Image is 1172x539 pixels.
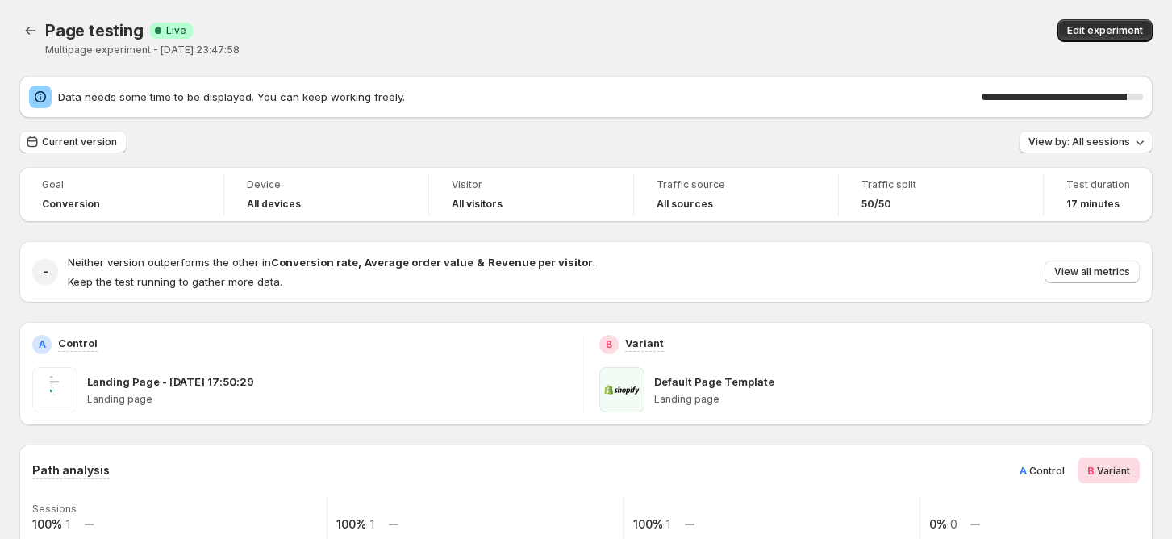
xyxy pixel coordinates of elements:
strong: & [477,256,485,269]
a: GoalConversion [42,177,201,212]
h2: A [39,338,46,351]
text: 1 [370,517,374,531]
span: Current version [42,136,117,148]
button: View all metrics [1045,261,1140,283]
a: Test duration17 minutes [1066,177,1130,212]
button: Current version [19,131,127,153]
img: Default Page Template [599,367,644,412]
span: 50/50 [861,198,891,211]
p: Landing Page - [DATE] 17:50:29 [87,374,254,390]
strong: , [358,256,361,269]
span: Data needs some time to be displayed. You can keep working freely. [58,89,982,105]
h2: B [606,338,612,351]
strong: Average order value [365,256,473,269]
text: 1 [66,517,70,531]
span: Variant [1097,465,1130,477]
span: View all metrics [1054,265,1130,278]
p: Default Page Template [654,374,774,390]
p: Variant [625,335,664,351]
text: 1 [666,517,670,531]
a: DeviceAll devices [247,177,406,212]
p: Control [58,335,98,351]
span: Neither version outperforms the other in . [68,256,595,269]
img: Landing Page - Jun 27, 17:50:29 [32,367,77,412]
h4: All sources [657,198,713,211]
a: Traffic sourceAll sources [657,177,815,212]
h4: All devices [247,198,301,211]
span: Test duration [1066,178,1130,191]
text: 0 [950,517,957,531]
span: Visitor [452,178,611,191]
strong: Revenue per visitor [488,256,593,269]
span: Keep the test running to gather more data. [68,275,282,288]
span: Traffic source [657,178,815,191]
button: View by: All sessions [1019,131,1153,153]
h2: - [43,264,48,280]
h3: Path analysis [32,462,110,478]
strong: Conversion rate [271,256,358,269]
span: Live [166,24,186,37]
span: Page testing [45,21,144,40]
button: Back [19,19,42,42]
a: Traffic split50/50 [861,177,1020,212]
text: Sessions [32,503,77,515]
a: VisitorAll visitors [452,177,611,212]
span: A [1020,464,1027,477]
span: Device [247,178,406,191]
text: 100% [32,517,62,531]
span: Goal [42,178,201,191]
p: Landing page [654,393,1140,406]
p: Landing page [87,393,573,406]
span: View by: All sessions [1028,136,1130,148]
span: Edit experiment [1067,24,1143,37]
span: B [1087,464,1095,477]
span: 17 minutes [1066,198,1120,211]
span: Control [1029,465,1065,477]
button: Edit experiment [1057,19,1153,42]
span: Traffic split [861,178,1020,191]
span: Conversion [42,198,100,211]
text: 100% [336,517,366,531]
p: Multipage experiment - [DATE] 23:47:58 [45,44,639,56]
text: 0% [929,517,947,531]
text: 100% [633,517,663,531]
h4: All visitors [452,198,503,211]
